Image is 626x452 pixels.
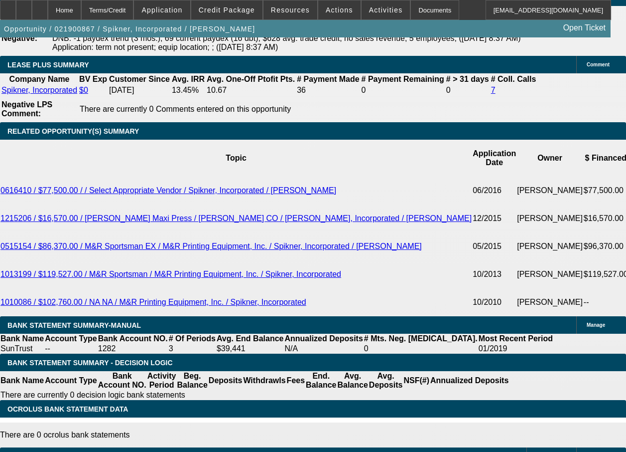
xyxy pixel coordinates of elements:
[44,344,98,354] td: --
[305,371,337,390] th: End. Balance
[472,232,516,260] td: 05/2015
[297,75,359,83] b: # Payment Made
[516,177,583,205] td: [PERSON_NAME]
[208,371,243,390] th: Deposits
[7,321,141,329] span: BANK STATEMENT SUMMARY-MANUAL
[318,0,361,19] button: Actions
[147,371,177,390] th: Activity Period
[134,0,190,19] button: Application
[1,86,77,94] a: Spikner, Incorporated
[4,25,255,33] span: Opportunity / 021900867 / Spikner, Incorporated / [PERSON_NAME]
[446,75,489,83] b: # > 31 days
[516,232,583,260] td: [PERSON_NAME]
[0,186,336,195] a: 0616410 / $77,500.00 / / Select Appropriate Vendor / Spikner, Incorporated / [PERSON_NAME]
[472,288,516,316] td: 10/2010
[362,0,410,19] button: Activities
[286,371,305,390] th: Fees
[206,85,295,95] td: 10.67
[472,140,516,177] th: Application Date
[80,105,291,113] span: There are currently 0 Comments entered on this opportunity
[109,75,170,83] b: Customer Since
[216,344,284,354] td: $39,441
[516,140,583,177] th: Owner
[176,371,208,390] th: Beg. Balance
[141,6,182,14] span: Application
[7,405,128,413] span: OCROLUS BANK STATEMENT DATA
[364,344,478,354] td: 0
[587,322,605,328] span: Manage
[559,19,610,36] a: Open Ticket
[271,6,310,14] span: Resources
[369,6,403,14] span: Activities
[207,75,295,83] b: Avg. One-Off Ptofit Pts.
[478,334,553,344] th: Most Recent Period
[491,75,536,83] b: # Coll. Calls
[172,75,205,83] b: Avg. IRR
[369,371,403,390] th: Avg. Deposits
[1,100,52,118] b: Negative LPS Comment:
[0,242,422,250] a: 0515154 / $86,370.00 / M&R Sportsman EX / M&R Printing Equipment, Inc. / Spikner, Incorporated / ...
[364,334,478,344] th: # Mts. Neg. [MEDICAL_DATA].
[52,43,278,51] span: Application: term not present; equip location; ; ([DATE] 8:37 AM)
[168,344,216,354] td: 3
[0,298,306,306] a: 1010086 / $102,760.00 / NA NA / M&R Printing Equipment, Inc. / Spikner, Incorporated
[587,62,610,67] span: Comment
[44,371,98,390] th: Account Type
[243,371,286,390] th: Withdrawls
[491,86,496,94] a: 7
[326,6,353,14] span: Actions
[284,334,363,344] th: Annualized Deposits
[191,0,262,19] button: Credit Package
[171,85,205,95] td: 13.45%
[7,61,89,69] span: LEASE PLUS SUMMARY
[472,177,516,205] td: 06/2016
[199,6,255,14] span: Credit Package
[296,85,360,95] td: 36
[44,334,98,344] th: Account Type
[109,85,170,95] td: [DATE]
[79,75,107,83] b: BV Exp
[516,260,583,288] td: [PERSON_NAME]
[168,334,216,344] th: # Of Periods
[478,344,553,354] td: 01/2019
[52,34,521,42] span: DNB: -1 paydex trend (3 mos.); 69 current paydex (16 dbt); $628 avg. trade credit; no sales reven...
[472,205,516,232] td: 12/2015
[0,270,341,278] a: 1013199 / $119,527.00 / M&R Sportsman / M&R Printing Equipment, Inc. / Spikner, Incorporated
[216,334,284,344] th: Avg. End Balance
[79,86,88,94] a: $0
[446,85,490,95] td: 0
[337,371,368,390] th: Avg. Balance
[7,127,139,135] span: RELATED OPPORTUNITY(S) SUMMARY
[472,260,516,288] td: 10/2013
[98,371,147,390] th: Bank Account NO.
[263,0,317,19] button: Resources
[0,214,472,223] a: 1215206 / $16,570.00 / [PERSON_NAME] Maxi Press / [PERSON_NAME] CO / [PERSON_NAME], Incorporated ...
[7,359,173,367] span: Bank Statement Summary - Decision Logic
[516,205,583,232] td: [PERSON_NAME]
[98,344,168,354] td: 1282
[362,75,444,83] b: # Payment Remaining
[403,371,430,390] th: NSF(#)
[516,288,583,316] td: [PERSON_NAME]
[9,75,70,83] b: Company Name
[361,85,445,95] td: 0
[430,371,509,390] th: Annualized Deposits
[98,334,168,344] th: Bank Account NO.
[284,344,363,354] td: N/A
